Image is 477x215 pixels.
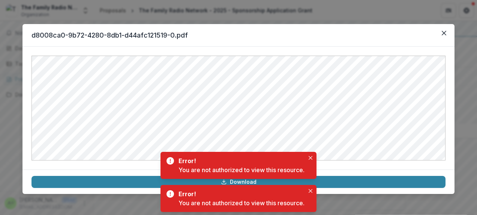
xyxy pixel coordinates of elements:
[178,156,301,165] div: Error!
[178,189,301,198] div: Error!
[306,153,315,162] button: Close
[22,24,454,47] header: d8008ca0-9b72-4280-8db1-d44afc121519-0.pdf
[178,165,304,174] div: You are not authorized to view this resource.
[178,198,304,207] div: You are not authorized to view this resource.
[306,186,315,195] button: Close
[438,27,450,39] button: Close
[31,176,445,188] a: Download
